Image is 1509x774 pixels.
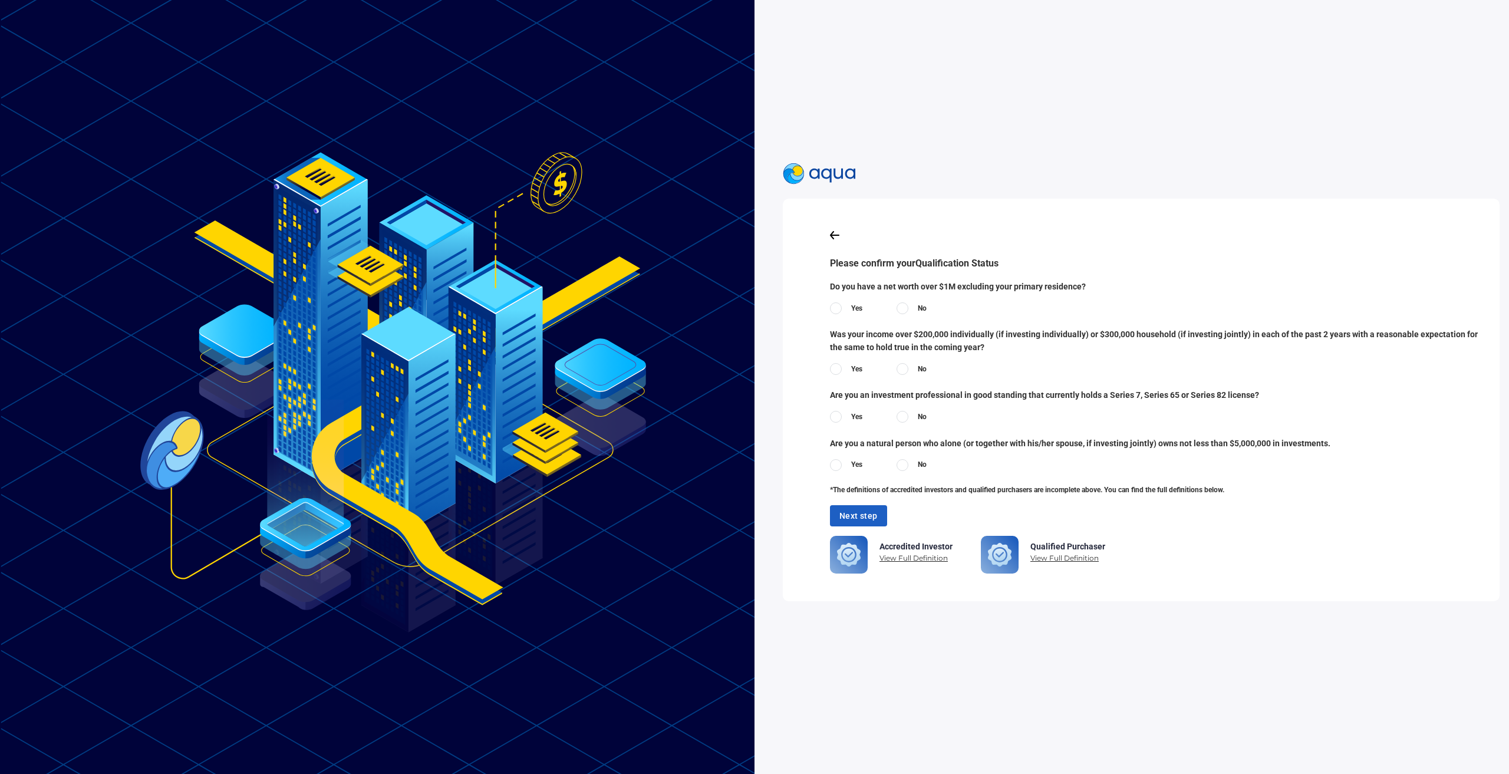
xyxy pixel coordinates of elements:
span: Yes [851,411,862,423]
img: AquaPlatformHeaderLogo.svg [783,163,856,185]
span: Was your income over $200,000 individually (if investing individually) or $300,000 household (if ... [830,328,1500,354]
span: No [918,411,927,423]
span: Do you have a net worth over $1M excluding your primary residence? [830,280,1500,293]
span: No [918,459,927,470]
span: Are you a natural person who alone (or together with his/her spouse, if investing jointly) owns n... [830,437,1500,450]
span: Yes [851,459,862,470]
div: Qualified Purchaser [1030,542,1105,551]
div: Accredited Investor [879,542,953,551]
span: Yes [851,364,862,375]
img: QualifiedPurchaser.svg [830,536,868,574]
img: QualifiedPurchaser.svg [981,536,1019,574]
strong: Qualification Status [915,258,999,269]
div: View Full Definition [879,553,953,564]
div: View Full Definition [1030,553,1105,564]
span: Next step [839,509,878,523]
span: Yes [851,303,862,314]
span: Please confirm your [830,258,999,269]
span: *The definitions of accredited investors and qualified purchasers are incomplete above. You can f... [830,485,1500,496]
span: No [918,303,927,314]
span: No [918,364,927,375]
span: Are you an investment professional in good standing that currently holds a Series 7, Series 65 or... [830,388,1500,401]
button: Next step [830,505,887,527]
